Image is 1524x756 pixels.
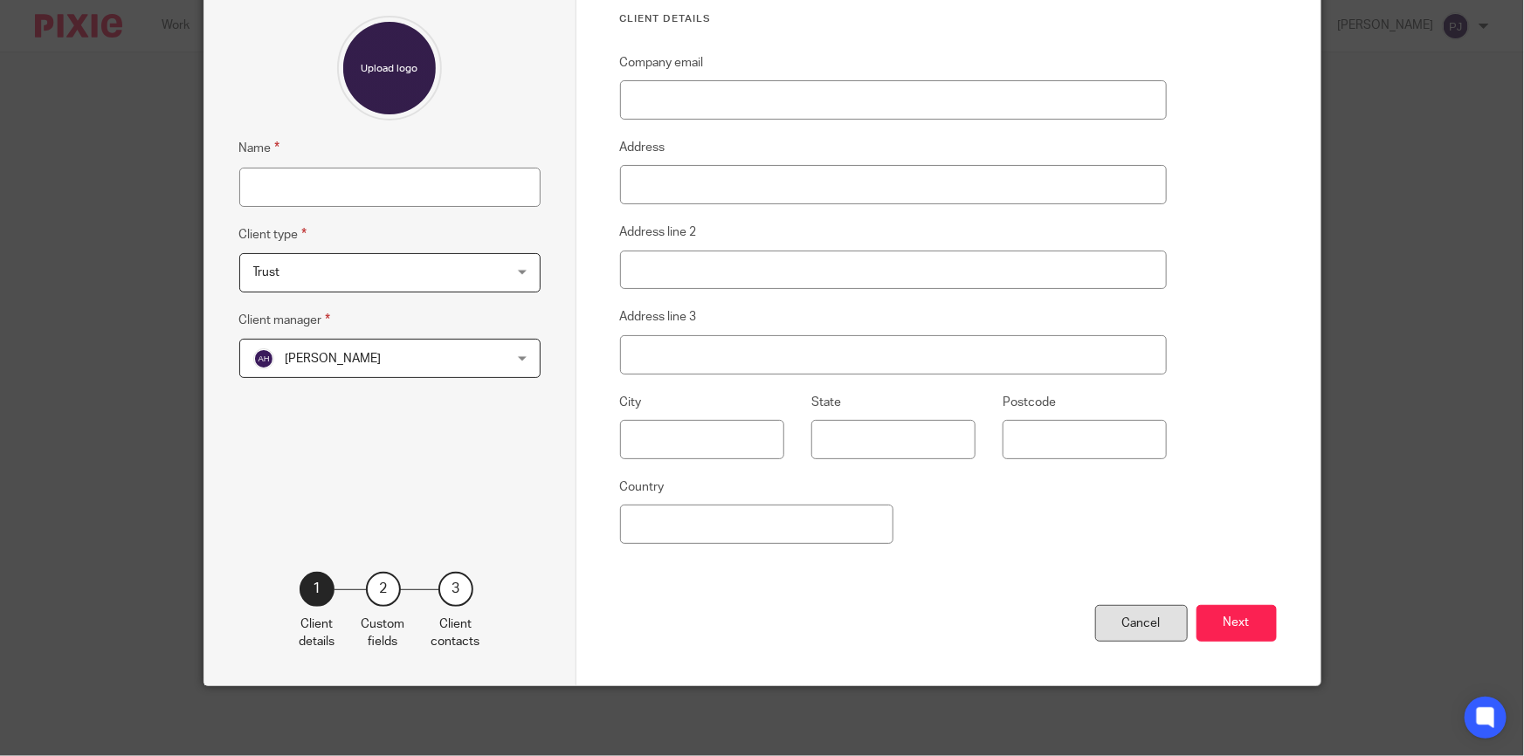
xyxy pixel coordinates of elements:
label: Country [620,478,665,496]
img: svg%3E [253,348,274,369]
label: Address line 2 [620,223,697,241]
div: 1 [300,572,334,607]
label: Client type [239,224,307,244]
div: Cancel [1095,605,1188,643]
span: [PERSON_NAME] [286,353,382,365]
button: Next [1196,605,1277,643]
label: Company email [620,54,704,72]
label: Client manager [239,310,331,330]
h3: Client details [620,12,1168,26]
label: Address [620,139,665,156]
span: Trust [253,266,280,278]
label: Address line 3 [620,308,697,326]
p: Client details [300,615,335,651]
label: Name [239,138,280,158]
label: State [811,394,841,411]
div: 2 [366,572,401,607]
label: Postcode [1003,394,1056,411]
p: Client contacts [431,615,480,651]
p: Custom fields [362,615,405,651]
div: 3 [438,572,473,607]
label: City [620,394,642,411]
